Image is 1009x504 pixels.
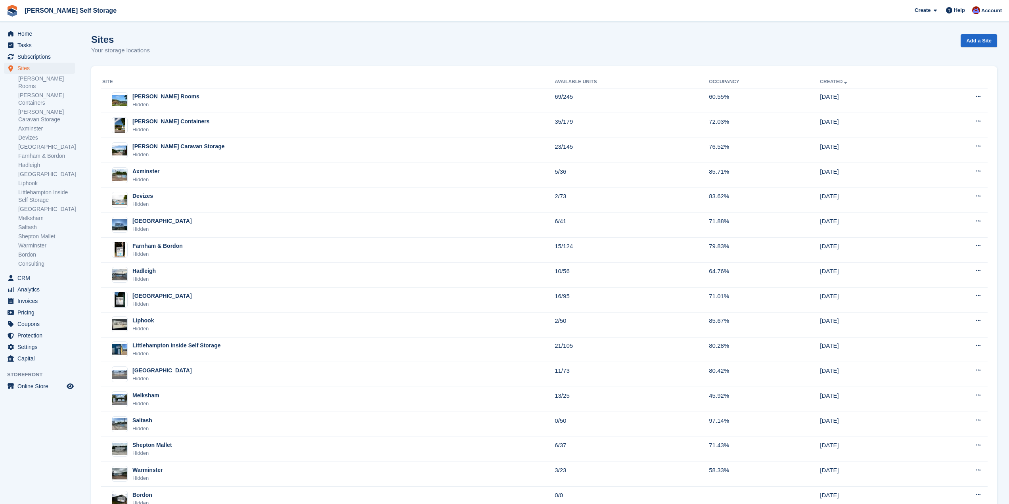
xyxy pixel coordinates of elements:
[132,341,220,350] div: Littlehampton Inside Self Storage
[112,418,127,430] img: Image of Saltash site
[555,213,709,238] td: 6/41
[18,205,75,213] a: [GEOGRAPHIC_DATA]
[112,145,127,155] img: Image of Alton Caravan Storage site
[820,437,926,462] td: [DATE]
[820,188,926,213] td: [DATE]
[555,462,709,487] td: 3/23
[21,4,120,17] a: [PERSON_NAME] Self Storage
[709,138,820,163] td: 76.52%
[709,362,820,387] td: 80.42%
[18,92,75,107] a: [PERSON_NAME] Containers
[4,63,75,74] a: menu
[18,180,75,187] a: Liphook
[820,462,926,487] td: [DATE]
[17,28,65,39] span: Home
[132,375,192,383] div: Hidden
[132,126,209,134] div: Hidden
[820,163,926,188] td: [DATE]
[132,300,192,308] div: Hidden
[4,284,75,295] a: menu
[4,353,75,364] a: menu
[112,468,127,480] img: Image of Warminster site
[555,238,709,263] td: 15/124
[820,337,926,362] td: [DATE]
[17,341,65,353] span: Settings
[132,225,192,233] div: Hidden
[18,75,75,90] a: [PERSON_NAME] Rooms
[65,381,75,391] a: Preview store
[4,330,75,341] a: menu
[132,425,152,433] div: Hidden
[17,318,65,330] span: Coupons
[4,295,75,307] a: menu
[7,371,79,379] span: Storefront
[555,387,709,412] td: 13/25
[132,325,154,333] div: Hidden
[132,151,225,159] div: Hidden
[132,449,172,457] div: Hidden
[18,161,75,169] a: Hadleigh
[555,263,709,287] td: 10/56
[112,95,127,106] img: Image of Alton Rooms site
[132,250,183,258] div: Hidden
[17,307,65,318] span: Pricing
[112,219,127,231] img: Image of Eastbourne site
[132,176,159,184] div: Hidden
[820,79,849,84] a: Created
[132,400,159,408] div: Hidden
[709,88,820,113] td: 60.55%
[132,292,192,300] div: [GEOGRAPHIC_DATA]
[132,92,199,101] div: [PERSON_NAME] Rooms
[709,437,820,462] td: 71.43%
[18,108,75,123] a: [PERSON_NAME] Caravan Storage
[6,5,18,17] img: stora-icon-8386f47178a22dfd0bd8f6a31ec36ba5ce8667c1dd55bd0f319d3a0aa187defe.svg
[132,200,153,208] div: Hidden
[555,287,709,312] td: 16/95
[112,169,127,181] img: Image of Axminster site
[112,370,127,379] img: Image of Littlehampton site
[17,272,65,284] span: CRM
[132,217,192,225] div: [GEOGRAPHIC_DATA]
[18,134,75,142] a: Devizes
[112,195,127,205] img: Image of Devizes site
[91,46,150,55] p: Your storage locations
[17,330,65,341] span: Protection
[709,188,820,213] td: 83.62%
[17,63,65,74] span: Sites
[709,412,820,437] td: 97.14%
[112,269,127,281] img: Image of Hadleigh site
[820,88,926,113] td: [DATE]
[4,272,75,284] a: menu
[709,76,820,88] th: Occupancy
[112,319,127,330] img: Image of Liphook site
[709,287,820,312] td: 71.01%
[820,263,926,287] td: [DATE]
[709,462,820,487] td: 58.33%
[709,163,820,188] td: 85.71%
[18,242,75,249] a: Warminster
[709,337,820,362] td: 80.28%
[4,51,75,62] a: menu
[820,387,926,412] td: [DATE]
[112,494,127,504] img: Image of Bordon site
[18,260,75,268] a: Consulting
[132,391,159,400] div: Melksham
[18,251,75,259] a: Bordon
[132,192,153,200] div: Devizes
[132,474,163,482] div: Hidden
[17,353,65,364] span: Capital
[132,491,152,499] div: Bordon
[4,40,75,51] a: menu
[132,350,220,358] div: Hidden
[17,51,65,62] span: Subscriptions
[18,171,75,178] a: [GEOGRAPHIC_DATA]
[132,101,199,109] div: Hidden
[555,437,709,462] td: 6/37
[709,113,820,138] td: 72.03%
[112,394,127,405] img: Image of Melksham site
[555,163,709,188] td: 5/36
[820,287,926,312] td: [DATE]
[555,76,709,88] th: Available Units
[115,292,125,308] img: Image of Isle Of Wight site
[820,362,926,387] td: [DATE]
